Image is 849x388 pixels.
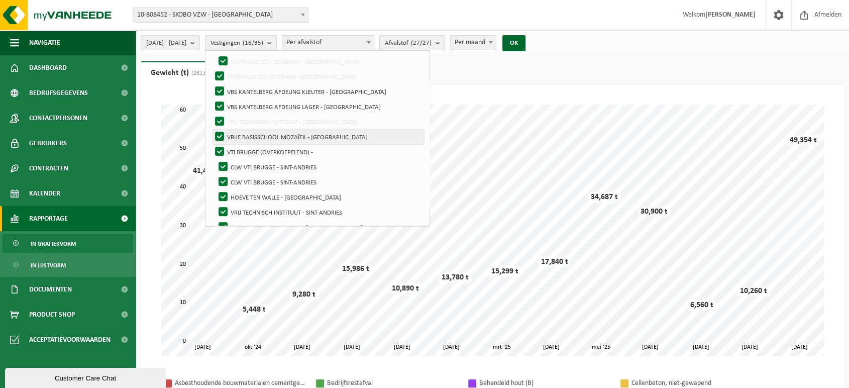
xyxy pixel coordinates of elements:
span: Acceptatievoorwaarden [29,327,111,352]
button: Vestigingen(16/35) [205,35,277,50]
iframe: chat widget [5,366,168,388]
span: Contracten [29,156,68,181]
span: Rapportage [29,206,68,231]
span: In lijstvorm [31,256,66,275]
span: Per afvalstof [282,36,374,50]
count: (27/27) [411,40,432,46]
div: 13,780 t [439,272,471,282]
div: 34,687 t [588,192,620,202]
button: Afvalstof(27/27) [379,35,445,50]
label: VBS KANTELBERG AFDELING LAGER - [GEOGRAPHIC_DATA] [213,99,424,114]
div: 10,260 t [737,286,770,296]
span: 10-808452 - SKOBO VZW - BRUGGE [133,8,308,23]
count: (16/35) [243,40,263,46]
a: In grafiekvorm [3,234,133,253]
span: Kalender [29,181,60,206]
span: Bedrijfsgegevens [29,80,88,106]
div: 9,280 t [290,289,318,300]
a: Gewicht (t) [141,61,229,84]
div: 30,900 t [638,207,670,217]
span: Vestigingen [210,36,263,51]
span: Gebruikers [29,131,67,156]
label: VRIJ TECHNISCH INSTITUUT - [GEOGRAPHIC_DATA] [217,220,425,235]
a: In lijstvorm [3,255,133,274]
label: CLW VTI BRUGGE - SINT-ANDRIES [217,174,425,189]
span: In grafiekvorm [31,234,76,253]
label: VTI BRUGGE (OVERKOEPELEND) - [213,144,424,159]
span: Per maand [450,35,496,50]
label: VRIJ TECHNISCH INSTITUUT - [GEOGRAPHIC_DATA] [213,114,424,129]
label: VRIJ TECHNISCH INSTITUUT - SINT-ANDRIES [217,205,425,220]
div: 5,448 t [240,305,268,315]
div: 41,400 t [190,166,223,176]
div: 15,299 t [489,266,521,276]
button: [DATE] - [DATE] [141,35,200,50]
label: VBS KANTELBERG AFDELING KLEUTER - [GEOGRAPHIC_DATA] [213,84,424,99]
div: 49,354 t [787,135,819,145]
button: OK [502,35,525,51]
span: Dashboard [29,55,67,80]
div: 17,840 t [539,257,571,267]
span: 10-808452 - SKOBO VZW - BRUGGE [133,8,308,22]
label: CLW VTI BRUGGE - SINT-ANDRIES [217,159,425,174]
span: Documenten [29,277,72,302]
span: Product Shop [29,302,75,327]
div: 15,986 t [340,264,372,274]
label: SPERMALIE SO / OLIEBAAN - [GEOGRAPHIC_DATA] [217,54,425,69]
span: Navigatie [29,30,60,55]
div: 6,560 t [688,300,716,310]
span: Per afvalstof [282,35,374,50]
label: HOEVE TEN WALLE - [GEOGRAPHIC_DATA] [217,189,425,205]
div: 10,890 t [389,283,421,294]
span: Contactpersonen [29,106,87,131]
span: (261,684 t) [189,70,219,76]
span: [DATE] - [DATE] [146,36,186,51]
span: Per maand [451,36,496,50]
label: VRIJE BASISSCHOOL MOZAÏEK - [GEOGRAPHIC_DATA] [213,129,424,144]
strong: [PERSON_NAME] [705,11,756,19]
label: SPERMALIE SO / OLIEBAAN - [GEOGRAPHIC_DATA] [213,69,424,84]
span: Afvalstof [385,36,432,51]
